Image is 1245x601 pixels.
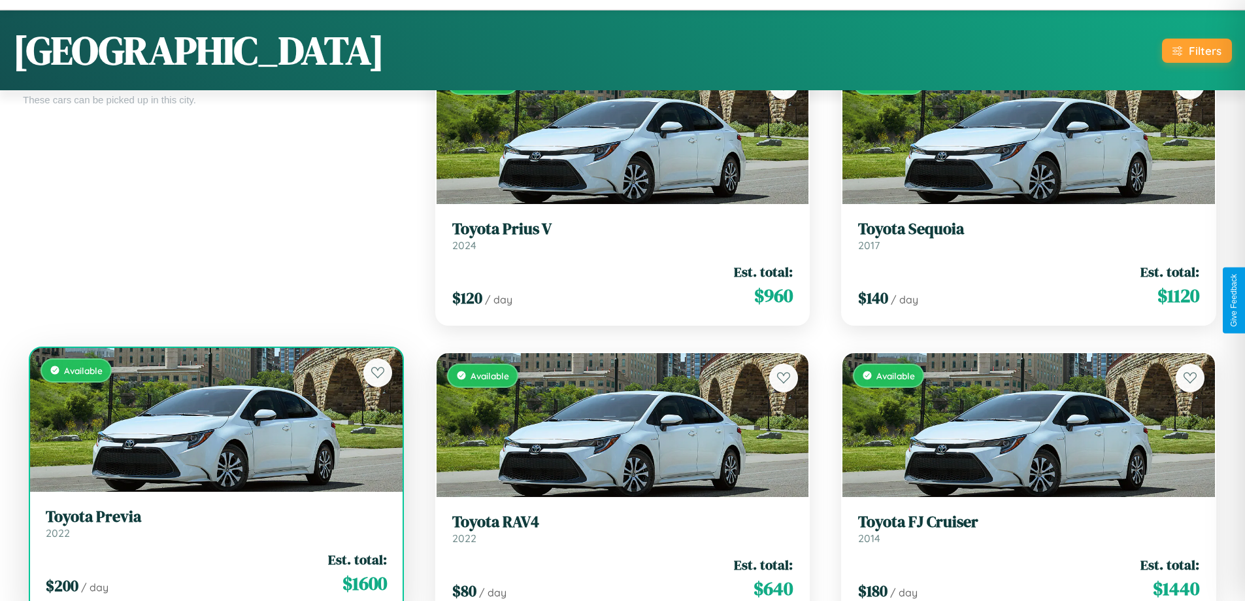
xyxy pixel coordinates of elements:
span: Available [471,370,509,381]
span: / day [890,586,918,599]
span: 2022 [46,526,70,540]
span: $ 960 [754,283,793,309]
span: Est. total: [328,550,387,569]
h3: Toyota RAV4 [452,513,793,532]
span: / day [485,293,512,306]
div: Give Feedback [1229,274,1238,327]
h3: Toyota FJ Cruiser [858,513,1199,532]
a: Toyota FJ Cruiser2014 [858,513,1199,545]
h1: [GEOGRAPHIC_DATA] [13,24,384,77]
div: Filters [1189,44,1221,58]
span: / day [479,586,506,599]
span: 2022 [452,532,476,545]
div: These cars can be picked up in this city. [23,94,410,105]
button: Filters [1162,39,1232,63]
span: $ 200 [46,575,78,596]
span: $ 140 [858,287,888,309]
h3: Toyota Previa [46,507,387,526]
span: 2024 [452,239,476,252]
span: 2017 [858,239,880,252]
span: / day [81,581,108,594]
span: $ 1600 [342,570,387,596]
span: Est. total: [1140,555,1199,574]
span: $ 120 [452,287,482,309]
a: Toyota Previa2022 [46,507,387,540]
a: Toyota Sequoia2017 [858,220,1199,252]
span: / day [891,293,918,306]
span: 2014 [858,532,880,545]
span: Est. total: [734,555,793,574]
span: $ 1120 [1157,283,1199,309]
span: Available [876,370,915,381]
h3: Toyota Prius V [452,220,793,239]
span: Available [64,365,103,376]
span: Est. total: [734,262,793,281]
a: Toyota RAV42022 [452,513,793,545]
h3: Toyota Sequoia [858,220,1199,239]
span: Est. total: [1140,262,1199,281]
a: Toyota Prius V2024 [452,220,793,252]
